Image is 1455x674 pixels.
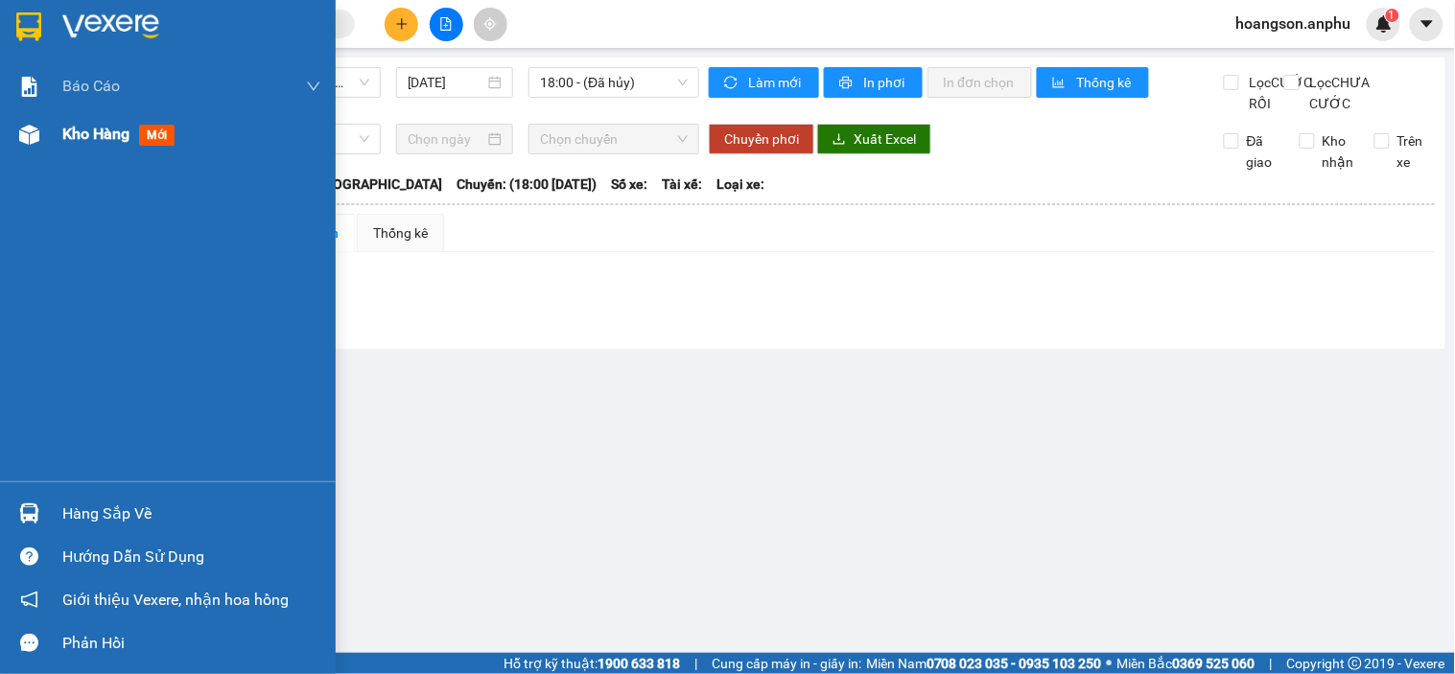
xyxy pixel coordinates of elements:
span: Kho nhận [1315,130,1362,173]
button: downloadXuất Excel [817,124,931,154]
span: Trên xe [1390,130,1436,173]
span: plus [395,17,409,31]
span: Miền Nam [866,653,1102,674]
img: icon-new-feature [1375,15,1393,33]
input: 11/10/2025 [408,72,485,93]
div: 0822423568 [16,59,211,86]
button: Chuyển phơi [709,124,814,154]
button: caret-down [1410,8,1443,41]
button: file-add [430,8,463,41]
span: Làm mới [748,72,804,93]
span: 1 [1389,9,1396,22]
span: down [306,79,321,94]
span: Miền Bắc [1117,653,1256,674]
span: Đã giao [1239,130,1285,173]
span: ⚪️ [1107,660,1113,667]
div: [PERSON_NAME] [224,16,379,59]
span: In phơi [863,72,907,93]
span: Lọc CHƯA CƯỚC [1302,72,1375,114]
span: Cung cấp máy in - giấy in: [712,653,861,674]
span: Tài xế: [662,174,702,195]
img: warehouse-icon [19,125,39,145]
button: bar-chartThống kê [1037,67,1149,98]
div: 30.000 [14,121,214,144]
span: Báo cáo [62,74,120,98]
button: syncLàm mới [709,67,819,98]
img: solution-icon [19,77,39,97]
button: printerIn phơi [824,67,923,98]
span: bar-chart [1052,76,1068,91]
strong: 1900 633 818 [598,656,680,671]
span: Số xe: [611,174,647,195]
span: copyright [1349,657,1362,670]
span: Chọn chuyến [540,125,688,153]
div: Hướng dẫn sử dụng [62,543,321,571]
span: Lọc CƯỚC RỒI [1242,72,1316,114]
span: hoangson.anphu [1221,12,1367,35]
span: caret-down [1419,15,1436,33]
strong: 0708 023 035 - 0935 103 250 [927,656,1102,671]
span: Kho hàng [62,125,129,143]
span: sync [724,76,740,91]
span: | [694,653,697,674]
span: 18:00 - (Đã hủy) [540,68,688,97]
span: question-circle [20,547,38,566]
input: Chọn ngày [408,128,485,150]
div: 0964001365 [224,82,379,109]
div: Thống kê [373,222,428,244]
div: [GEOGRAPHIC_DATA] [16,16,211,59]
img: logo-vxr [16,12,41,41]
span: Nhận: [224,16,270,36]
span: printer [839,76,856,91]
button: aim [474,8,507,41]
button: plus [385,8,418,41]
span: CƯỚC RỒI : [14,123,106,143]
div: Phản hồi [62,629,321,658]
span: aim [483,17,497,31]
span: message [20,634,38,652]
span: | [1270,653,1273,674]
span: notification [20,591,38,609]
span: mới [139,125,175,146]
strong: 0369 525 060 [1173,656,1256,671]
span: Gửi: [16,16,46,36]
div: Chị Duyên [224,59,379,82]
button: In đơn chọn [927,67,1032,98]
span: Giới thiệu Vexere, nhận hoa hồng [62,588,289,612]
div: Hàng sắp về [62,500,321,528]
sup: 1 [1386,9,1399,22]
span: Thống kê [1076,72,1134,93]
span: Loại xe: [716,174,764,195]
span: file-add [439,17,453,31]
img: warehouse-icon [19,503,39,523]
span: Hỗ trợ kỹ thuật: [504,653,680,674]
span: Chuyến: (18:00 [DATE]) [457,174,597,195]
